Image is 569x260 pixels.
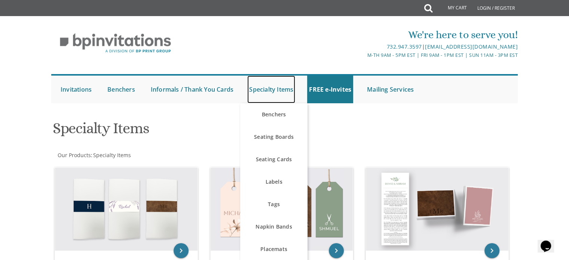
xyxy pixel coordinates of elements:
a: Seating Cards [240,148,308,171]
a: Specialty Items [247,76,295,103]
a: My Cart [432,1,472,16]
img: BP Invitation Loft [51,28,180,59]
a: keyboard_arrow_right [174,243,189,258]
a: keyboard_arrow_right [484,243,499,258]
a: Specialty Items [92,152,131,159]
a: [EMAIL_ADDRESS][DOMAIN_NAME] [425,43,518,50]
a: 732.947.3597 [386,43,422,50]
a: Invitations [59,76,94,103]
a: keyboard_arrow_right [329,243,344,258]
div: M-Th 9am - 5pm EST | Fri 9am - 1pm EST | Sun 11am - 3pm EST [207,51,518,59]
img: Napkin Bands [55,168,198,251]
h1: Specialty Items [53,120,358,142]
a: FREE e-Invites [307,76,353,103]
a: Mailing Services [365,76,416,103]
span: Specialty Items [93,152,131,159]
a: Benchers [105,76,137,103]
img: Benchers [366,168,508,251]
a: Labels [240,171,308,193]
div: : [51,152,285,159]
div: We're here to serve you! [207,27,518,42]
a: Tags [240,193,308,215]
div: | [207,42,518,51]
a: Benchers [240,103,308,126]
a: Informals / Thank You Cards [149,76,235,103]
iframe: chat widget [538,230,562,253]
a: Our Products [57,152,91,159]
img: Tags [211,168,353,251]
a: Seating Boards [240,126,308,148]
a: Napkin Bands [240,215,308,238]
